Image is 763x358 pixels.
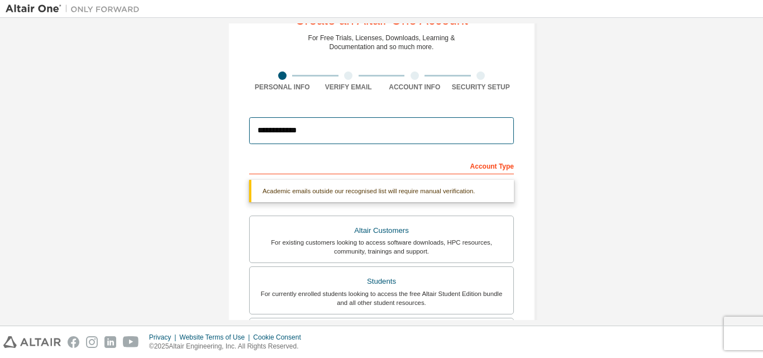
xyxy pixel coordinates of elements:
[123,336,139,348] img: youtube.svg
[86,336,98,348] img: instagram.svg
[249,156,514,174] div: Account Type
[6,3,145,15] img: Altair One
[256,289,507,307] div: For currently enrolled students looking to access the free Altair Student Edition bundle and all ...
[249,180,514,202] div: Academic emails outside our recognised list will require manual verification.
[316,83,382,92] div: Verify Email
[68,336,79,348] img: facebook.svg
[149,342,308,351] p: © 2025 Altair Engineering, Inc. All Rights Reserved.
[256,274,507,289] div: Students
[149,333,179,342] div: Privacy
[249,83,316,92] div: Personal Info
[295,13,468,27] div: Create an Altair One Account
[381,83,448,92] div: Account Info
[448,83,514,92] div: Security Setup
[308,34,455,51] div: For Free Trials, Licenses, Downloads, Learning & Documentation and so much more.
[3,336,61,348] img: altair_logo.svg
[104,336,116,348] img: linkedin.svg
[179,333,253,342] div: Website Terms of Use
[256,223,507,238] div: Altair Customers
[256,238,507,256] div: For existing customers looking to access software downloads, HPC resources, community, trainings ...
[253,333,307,342] div: Cookie Consent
